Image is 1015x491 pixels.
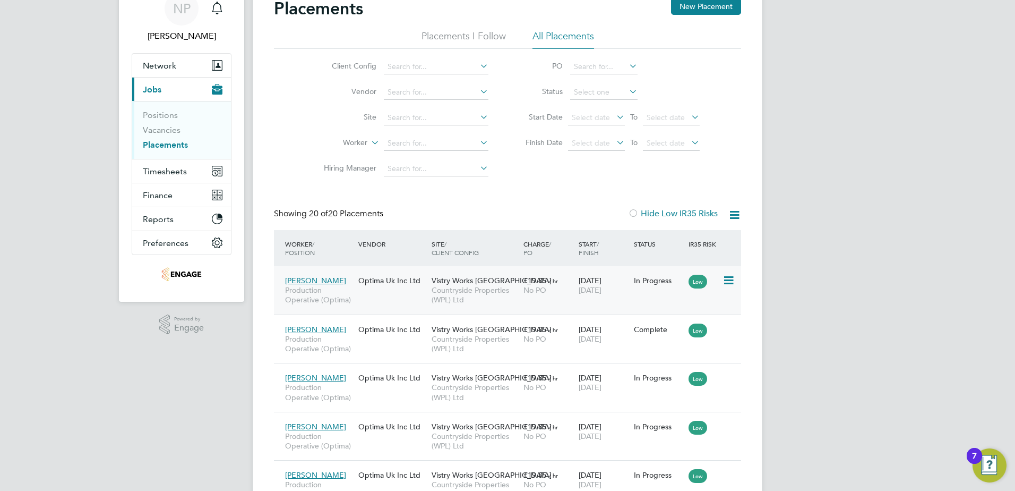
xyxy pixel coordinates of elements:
[686,234,722,253] div: IR35 Risk
[384,60,488,74] input: Search for...
[579,334,601,344] span: [DATE]
[549,423,558,431] span: / hr
[432,383,518,402] span: Countryside Properties (WPL) Ltd
[143,84,161,95] span: Jobs
[570,60,638,74] input: Search for...
[161,266,202,283] img: optima-uk-logo-retina.png
[576,270,631,300] div: [DATE]
[576,368,631,397] div: [DATE]
[515,138,563,147] label: Finish Date
[579,431,601,441] span: [DATE]
[285,373,346,383] span: [PERSON_NAME]
[282,270,741,279] a: [PERSON_NAME]Production Operative (Optima)Optima Uk Inc LtdVistry Works [GEOGRAPHIC_DATA]Countrys...
[523,240,551,257] span: / PO
[143,238,188,248] span: Preferences
[432,276,552,285] span: Vistry Works [GEOGRAPHIC_DATA]
[159,315,204,335] a: Powered byEngage
[174,315,204,324] span: Powered by
[432,422,552,431] span: Vistry Works [GEOGRAPHIC_DATA]
[523,383,546,392] span: No PO
[634,276,684,285] div: In Progress
[579,285,601,295] span: [DATE]
[132,101,231,159] div: Jobs
[132,266,231,283] a: Go to home page
[572,138,610,148] span: Select date
[285,325,346,334] span: [PERSON_NAME]
[579,240,599,257] span: / Finish
[282,234,356,262] div: Worker
[132,183,231,207] button: Finance
[132,54,231,77] button: Network
[285,240,315,257] span: / Position
[523,480,546,489] span: No PO
[315,112,376,122] label: Site
[384,111,488,125] input: Search for...
[143,110,178,120] a: Positions
[356,234,429,253] div: Vendor
[572,113,610,122] span: Select date
[282,464,741,473] a: [PERSON_NAME]Production Operative (Optima)Optima Uk Inc LtdVistry Works [GEOGRAPHIC_DATA]Countrys...
[282,367,741,376] a: [PERSON_NAME]Production Operative (Optima)Optima Uk Inc LtdVistry Works [GEOGRAPHIC_DATA]Countrys...
[579,383,601,392] span: [DATE]
[549,326,558,334] span: / hr
[570,85,638,100] input: Select one
[429,234,521,262] div: Site
[515,87,563,96] label: Status
[282,319,741,328] a: [PERSON_NAME]Production Operative (Optima)Optima Uk Inc LtdVistry Works [GEOGRAPHIC_DATA]Countrys...
[143,190,173,200] span: Finance
[634,470,684,480] div: In Progress
[315,87,376,96] label: Vendor
[143,140,188,150] a: Placements
[174,324,204,333] span: Engage
[285,470,346,480] span: [PERSON_NAME]
[356,319,429,340] div: Optima Uk Inc Ltd
[432,431,518,451] span: Countryside Properties (WPL) Ltd
[689,324,707,337] span: Low
[647,113,685,122] span: Select date
[973,448,1007,482] button: Open Resource Center, 7 new notifications
[132,207,231,231] button: Reports
[282,416,741,425] a: [PERSON_NAME]Production Operative (Optima)Optima Uk Inc LtdVistry Works [GEOGRAPHIC_DATA]Countrys...
[647,138,685,148] span: Select date
[689,469,707,483] span: Low
[689,372,707,386] span: Low
[521,234,576,262] div: Charge
[285,383,353,402] span: Production Operative (Optima)
[628,208,718,219] label: Hide Low IR35 Risks
[173,2,191,15] span: NP
[285,276,346,285] span: [PERSON_NAME]
[132,30,231,43] span: Nicola Pitts
[689,275,707,289] span: Low
[515,61,563,71] label: PO
[143,61,176,71] span: Network
[549,277,558,285] span: / hr
[576,319,631,349] div: [DATE]
[285,334,353,353] span: Production Operative (Optima)
[274,208,385,219] div: Showing
[356,417,429,437] div: Optima Uk Inc Ltd
[523,470,547,480] span: £19.85
[309,208,328,219] span: 20 of
[432,240,479,257] span: / Client Config
[432,285,518,304] span: Countryside Properties (WPL) Ltd
[432,334,518,353] span: Countryside Properties (WPL) Ltd
[432,325,552,334] span: Vistry Works [GEOGRAPHIC_DATA]
[143,125,180,135] a: Vacancies
[384,85,488,100] input: Search for...
[523,373,547,383] span: £19.85
[432,373,552,383] span: Vistry Works [GEOGRAPHIC_DATA]
[315,163,376,173] label: Hiring Manager
[523,276,547,285] span: £19.85
[132,159,231,183] button: Timesheets
[523,334,546,344] span: No PO
[579,480,601,489] span: [DATE]
[634,422,684,431] div: In Progress
[631,234,686,253] div: Status
[532,30,594,49] li: All Placements
[576,417,631,446] div: [DATE]
[576,234,631,262] div: Start
[523,431,546,441] span: No PO
[432,470,552,480] span: Vistry Works [GEOGRAPHIC_DATA]
[356,465,429,485] div: Optima Uk Inc Ltd
[315,61,376,71] label: Client Config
